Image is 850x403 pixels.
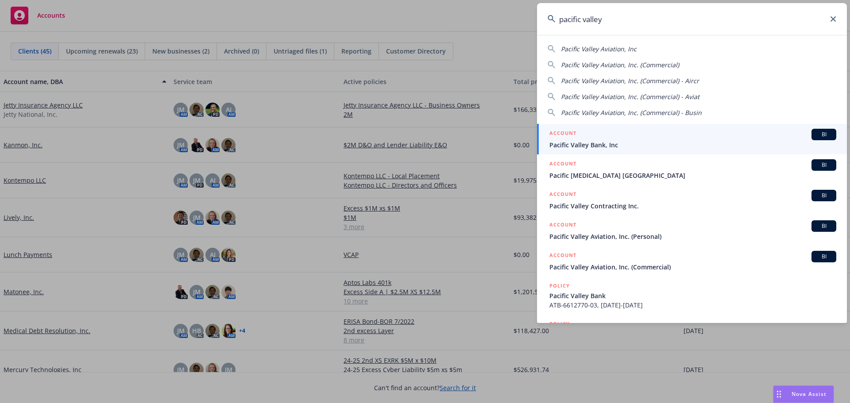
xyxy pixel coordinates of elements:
span: BI [815,253,833,261]
div: Drag to move [773,386,784,403]
span: Pacific Valley Bank [549,291,836,300]
a: POLICY [537,315,847,353]
span: Pacific Valley Aviation, Inc. (Personal) [549,232,836,241]
h5: POLICY [549,281,570,290]
a: ACCOUNTBIPacific Valley Bank, Inc [537,124,847,154]
h5: ACCOUNT [549,220,576,231]
span: BI [815,161,833,169]
span: BI [815,192,833,200]
span: Pacific Valley Bank, Inc [549,140,836,150]
span: ATB-6612770-03, [DATE]-[DATE] [549,300,836,310]
h5: ACCOUNT [549,129,576,139]
h5: ACCOUNT [549,190,576,200]
h5: POLICY [549,319,570,328]
span: Nova Assist [792,390,827,398]
span: Pacific Valley Aviation, Inc. (Commercial) [561,61,679,69]
h5: ACCOUNT [549,251,576,261]
span: BI [815,130,833,138]
span: Pacific [MEDICAL_DATA] [GEOGRAPHIC_DATA] [549,171,836,180]
span: Pacific Valley Aviation, Inc. (Commercial) - Aircr [561,77,699,85]
span: Pacific Valley Aviation, Inc. (Commercial) [549,262,836,272]
h5: ACCOUNT [549,159,576,170]
a: ACCOUNTBIPacific Valley Contracting Inc. [537,185,847,215]
span: BI [815,222,833,230]
button: Nova Assist [773,385,834,403]
span: Pacific Valley Aviation, Inc [561,45,637,53]
a: POLICYPacific Valley BankATB-6612770-03, [DATE]-[DATE] [537,276,847,315]
input: Search... [537,3,847,35]
span: Pacific Valley Aviation, Inc. (Commercial) - Aviat [561,92,699,101]
a: ACCOUNTBIPacific Valley Aviation, Inc. (Commercial) [537,246,847,276]
span: Pacific Valley Aviation, Inc. (Commercial) - Busin [561,108,702,117]
span: Pacific Valley Contracting Inc. [549,201,836,211]
a: ACCOUNTBIPacific [MEDICAL_DATA] [GEOGRAPHIC_DATA] [537,154,847,185]
a: ACCOUNTBIPacific Valley Aviation, Inc. (Personal) [537,215,847,246]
